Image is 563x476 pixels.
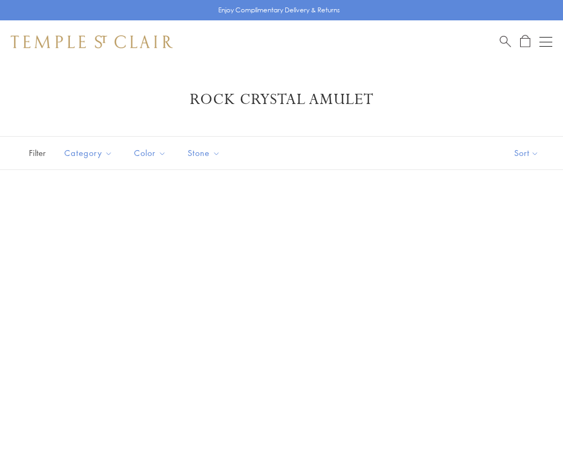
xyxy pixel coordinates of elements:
[182,146,228,160] span: Stone
[180,141,228,165] button: Stone
[27,90,536,109] h1: Rock Crystal Amulet
[520,35,530,48] a: Open Shopping Bag
[56,141,121,165] button: Category
[11,35,173,48] img: Temple St. Clair
[218,5,340,16] p: Enjoy Complimentary Delivery & Returns
[500,35,511,48] a: Search
[126,141,174,165] button: Color
[490,137,563,169] button: Show sort by
[129,146,174,160] span: Color
[539,35,552,48] button: Open navigation
[59,146,121,160] span: Category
